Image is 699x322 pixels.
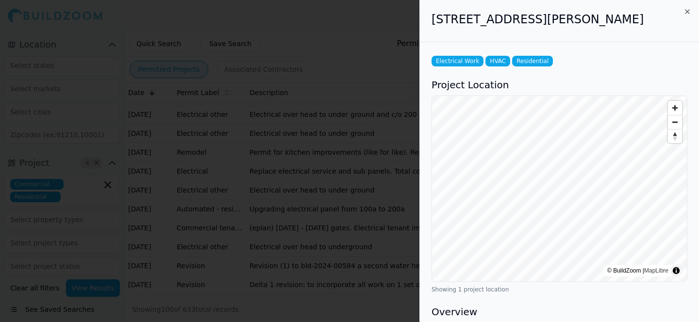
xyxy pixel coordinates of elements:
[432,12,687,27] h2: [STREET_ADDRESS][PERSON_NAME]
[512,56,553,66] span: Residential
[607,266,668,275] div: © BuildZoom |
[668,115,682,129] button: Zoom out
[670,265,682,276] summary: Toggle attribution
[432,96,687,281] canvas: Map
[644,267,668,274] a: MapLibre
[668,101,682,115] button: Zoom in
[432,286,687,293] div: Showing 1 project location
[485,56,510,66] span: HVAC
[668,129,682,143] button: Reset bearing to north
[432,305,687,319] h3: Overview
[432,56,483,66] span: Electrical Work
[432,78,687,92] h3: Project Location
